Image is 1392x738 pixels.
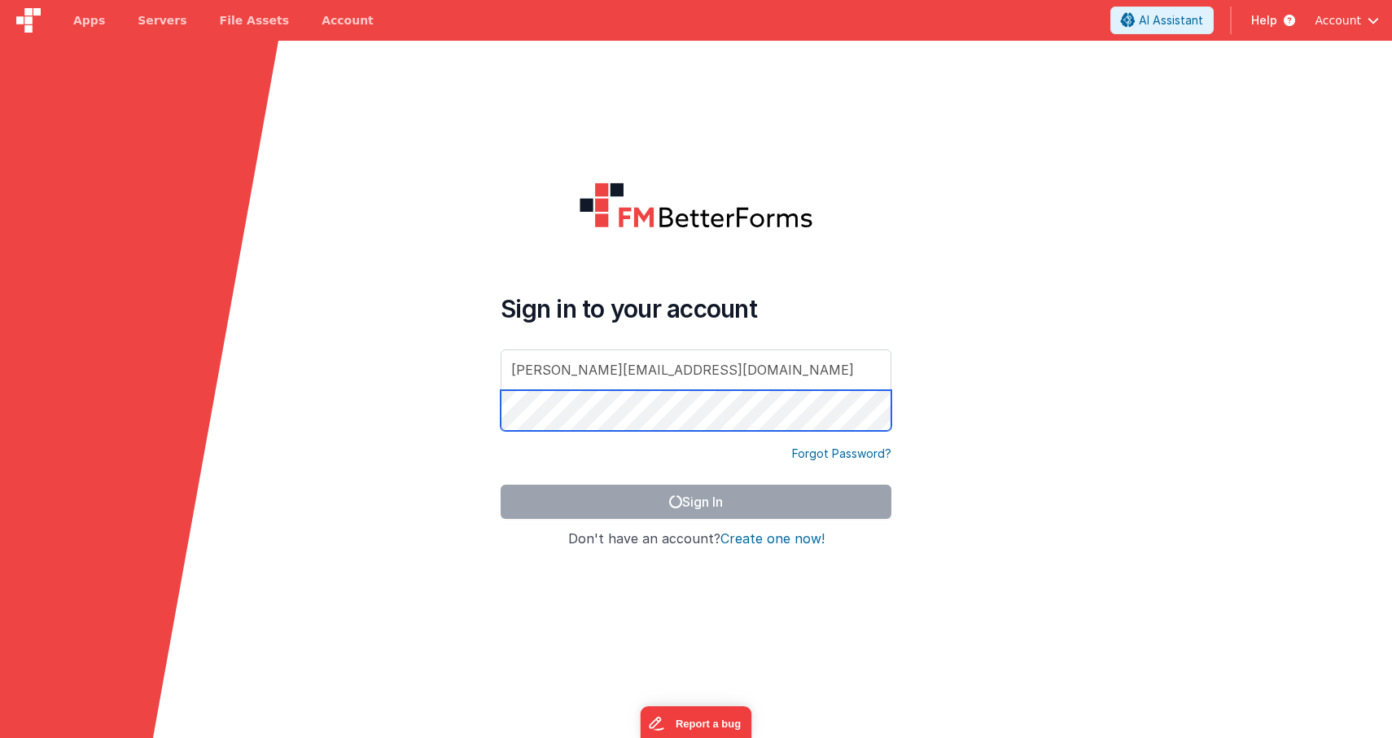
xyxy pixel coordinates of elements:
[220,12,290,29] span: File Assets
[1139,12,1203,29] span: AI Assistant
[1315,12,1379,29] button: Account
[792,446,891,462] a: Forgot Password?
[73,12,105,29] span: Apps
[501,349,891,390] input: Email Address
[720,532,825,547] button: Create one now!
[138,12,186,29] span: Servers
[501,532,891,547] h4: Don't have an account?
[1315,12,1361,29] span: Account
[501,485,891,519] button: Sign In
[501,294,891,323] h4: Sign in to your account
[1251,12,1277,29] span: Help
[1110,7,1214,34] button: AI Assistant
